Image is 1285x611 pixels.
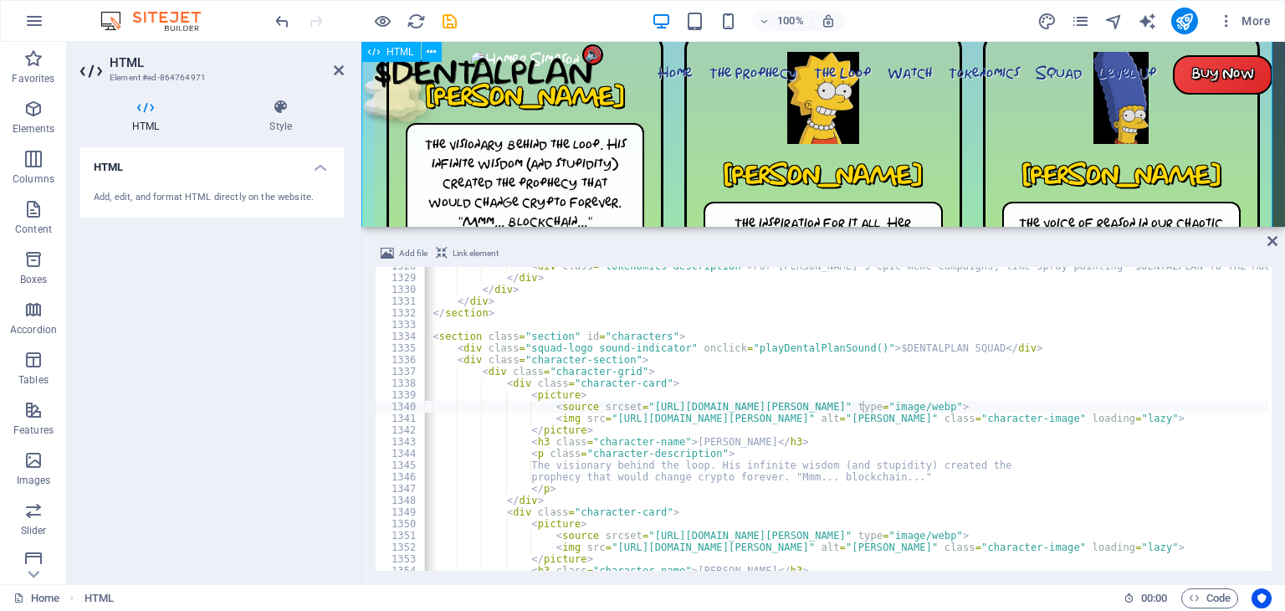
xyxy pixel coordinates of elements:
a: Click to cancel selection. Double-click to open Pages [13,588,59,608]
div: 1350 [376,518,426,530]
i: Navigator [1104,12,1124,31]
span: 00 00 [1141,588,1167,608]
span: Link element [453,244,499,264]
div: 1348 [376,495,426,506]
div: 1354 [376,565,426,577]
p: Columns [13,172,54,186]
div: 1339 [376,389,426,401]
p: Features [13,424,54,437]
nav: breadcrumb [84,588,114,608]
div: Add, edit, and format HTML directly on the website. [94,191,330,205]
span: HTML [387,47,414,57]
i: Publish [1175,12,1194,31]
div: 1337 [376,366,426,377]
h4: HTML [80,147,344,177]
div: 1351 [376,530,426,542]
h4: HTML [80,99,218,134]
button: text_generator [1138,11,1158,31]
div: 1332 [376,307,426,319]
button: navigator [1104,11,1124,31]
button: 100% [752,11,811,31]
div: 1341 [376,413,426,424]
button: save [439,11,459,31]
h6: Session time [1124,588,1168,608]
div: 1330 [376,284,426,295]
i: Design (Ctrl+Alt+Y) [1037,12,1057,31]
div: 1343 [376,436,426,448]
button: Usercentrics [1252,588,1272,608]
div: 1338 [376,377,426,389]
button: Link element [433,244,501,264]
div: 1331 [376,295,426,307]
p: Content [15,223,52,236]
button: Add file [378,244,430,264]
h3: Element #ed-864764971 [110,70,310,85]
span: More [1218,13,1271,29]
button: design [1037,11,1057,31]
button: More [1211,8,1277,34]
div: 1334 [376,331,426,342]
h4: Style [218,99,344,134]
div: 1344 [376,448,426,460]
div: 1353 [376,553,426,565]
i: Pages (Ctrl+Alt+S) [1071,12,1090,31]
i: On resize automatically adjust zoom level to fit chosen device. [821,13,836,28]
p: Favorites [12,72,54,85]
span: : [1153,592,1155,604]
div: 1335 [376,342,426,354]
p: Accordion [10,323,57,336]
div: 1336 [376,354,426,366]
i: Reload page [407,12,426,31]
p: Slider [21,524,47,537]
div: 1345 [376,460,426,471]
p: Images [17,474,51,487]
p: Tables [18,373,49,387]
div: 1352 [376,542,426,553]
i: AI Writer [1138,12,1157,31]
img: Editor Logo [96,11,222,31]
span: Click to select. Double-click to edit [84,588,114,608]
button: Code [1181,588,1238,608]
button: Click here to leave preview mode and continue editing [372,11,392,31]
p: Elements [13,122,55,136]
button: publish [1171,8,1198,34]
i: Save (Ctrl+S) [440,12,459,31]
button: undo [272,11,292,31]
h2: HTML [110,55,344,70]
i: Undo: Change HTML (Ctrl+Z) [273,12,292,31]
span: Code [1189,588,1231,608]
div: 1349 [376,506,426,518]
div: 1346 [376,471,426,483]
div: 1340 [376,401,426,413]
div: 1347 [376,483,426,495]
div: 1333 [376,319,426,331]
div: 1342 [376,424,426,436]
span: Add file [399,244,427,264]
h6: 100% [777,11,804,31]
button: pages [1071,11,1091,31]
button: reload [406,11,426,31]
p: Boxes [20,273,48,286]
div: 1329 [376,272,426,284]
